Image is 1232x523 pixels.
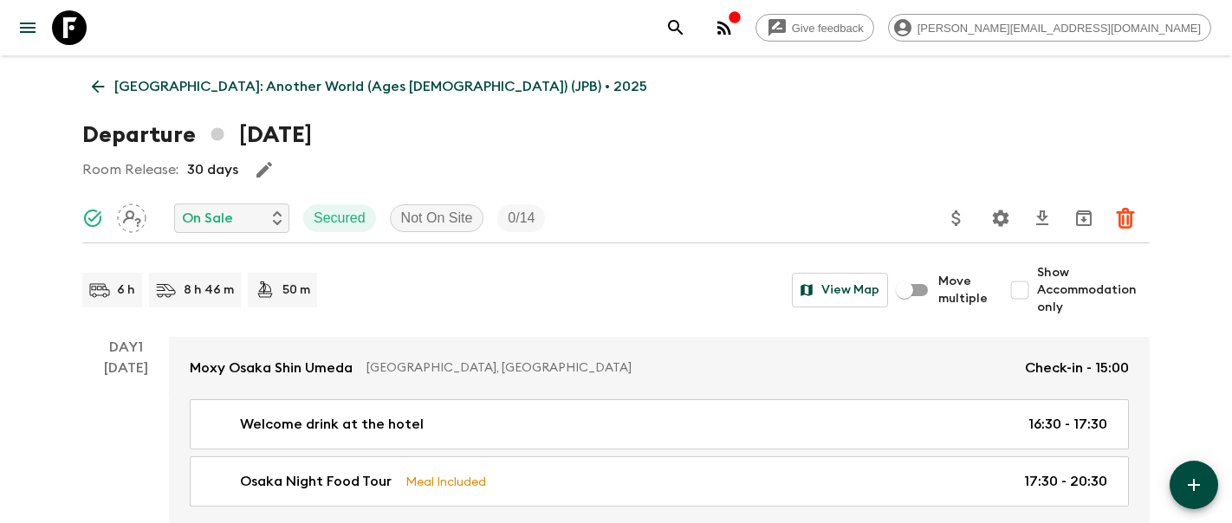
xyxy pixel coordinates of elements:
[187,159,238,180] p: 30 days
[401,208,473,229] p: Not On Site
[1067,201,1101,236] button: Archive (Completed, Cancelled or Unsynced Departures only)
[508,208,535,229] p: 0 / 14
[405,472,486,491] p: Meal Included
[1025,201,1060,236] button: Download CSV
[190,358,353,378] p: Moxy Osaka Shin Umeda
[240,414,424,435] p: Welcome drink at the hotel
[390,204,484,232] div: Not On Site
[908,22,1210,35] span: [PERSON_NAME][EMAIL_ADDRESS][DOMAIN_NAME]
[939,201,974,236] button: Update Price, Early Bird Discount and Costs
[888,14,1211,42] div: [PERSON_NAME][EMAIL_ADDRESS][DOMAIN_NAME]
[792,273,888,307] button: View Map
[303,204,376,232] div: Secured
[782,22,873,35] span: Give feedback
[938,273,989,307] span: Move multiple
[82,159,178,180] p: Room Release:
[184,281,234,299] p: 8 h 46 m
[169,337,1150,399] a: Moxy Osaka Shin Umeda[GEOGRAPHIC_DATA], [GEOGRAPHIC_DATA]Check-in - 15:00
[497,204,545,232] div: Trip Fill
[1025,358,1129,378] p: Check-in - 15:00
[182,208,233,229] p: On Sale
[983,201,1018,236] button: Settings
[1024,471,1107,492] p: 17:30 - 20:30
[82,118,312,152] h1: Departure [DATE]
[755,14,874,42] a: Give feedback
[82,69,657,104] a: [GEOGRAPHIC_DATA]: Another World (Ages [DEMOGRAPHIC_DATA]) (JPB) • 2025
[1108,201,1143,236] button: Delete
[282,281,310,299] p: 50 m
[314,208,366,229] p: Secured
[190,456,1129,507] a: Osaka Night Food TourMeal Included17:30 - 20:30
[240,471,392,492] p: Osaka Night Food Tour
[117,281,135,299] p: 6 h
[366,359,1011,377] p: [GEOGRAPHIC_DATA], [GEOGRAPHIC_DATA]
[10,10,45,45] button: menu
[117,209,146,223] span: Assign pack leader
[114,76,647,97] p: [GEOGRAPHIC_DATA]: Another World (Ages [DEMOGRAPHIC_DATA]) (JPB) • 2025
[82,337,169,358] p: Day 1
[658,10,693,45] button: search adventures
[1037,264,1150,316] span: Show Accommodation only
[190,399,1129,449] a: Welcome drink at the hotel16:30 - 17:30
[1028,414,1107,435] p: 16:30 - 17:30
[82,208,103,229] svg: Synced Successfully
